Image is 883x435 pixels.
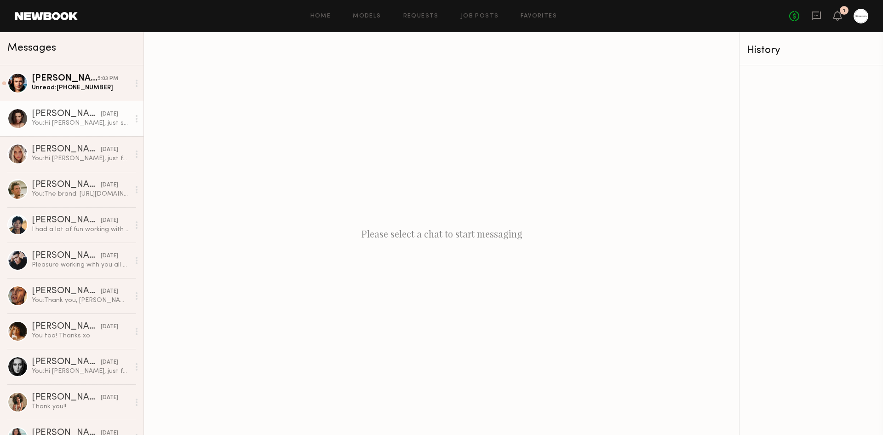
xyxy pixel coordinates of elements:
[101,323,118,331] div: [DATE]
[7,43,56,53] span: Messages
[101,110,118,119] div: [DATE]
[32,83,130,92] div: Unread: [PHONE_NUMBER]
[32,261,130,269] div: Pleasure working with you all had a blast!
[101,181,118,190] div: [DATE]
[101,394,118,402] div: [DATE]
[32,393,101,402] div: [PERSON_NAME]
[101,252,118,261] div: [DATE]
[32,287,101,296] div: [PERSON_NAME]
[32,145,101,154] div: [PERSON_NAME]
[101,358,118,367] div: [DATE]
[403,13,439,19] a: Requests
[97,75,118,83] div: 5:03 PM
[32,402,130,411] div: Thank you!!
[101,145,118,154] div: [DATE]
[32,322,101,331] div: [PERSON_NAME]
[32,74,97,83] div: [PERSON_NAME]
[32,190,130,198] div: You: The brand: [URL][DOMAIN_NAME] [URL][DOMAIN_NAME]
[461,13,499,19] a: Job Posts
[32,296,130,305] div: You: Thank you, [PERSON_NAME]!
[32,154,130,163] div: You: Hi [PERSON_NAME], just following up on this. Are you interested?
[32,367,130,376] div: You: Hi [PERSON_NAME], just following up. Does this work for you?
[144,32,739,435] div: Please select a chat to start messaging
[32,180,101,190] div: [PERSON_NAME]
[101,287,118,296] div: [DATE]
[521,13,557,19] a: Favorites
[32,225,130,234] div: I had a lot of fun working with you and the team [DATE]. Thank you for the opportunity!
[101,216,118,225] div: [DATE]
[32,110,101,119] div: [PERSON_NAME]
[32,216,101,225] div: [PERSON_NAME]
[747,45,876,56] div: History
[32,251,101,261] div: [PERSON_NAME]
[843,8,845,13] div: 1
[353,13,381,19] a: Models
[310,13,331,19] a: Home
[32,119,130,128] div: You: Hi [PERSON_NAME], just sent the booking request! Looking forward to working with you! What i...
[32,331,130,340] div: You too! Thanks xo
[32,358,101,367] div: [PERSON_NAME]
